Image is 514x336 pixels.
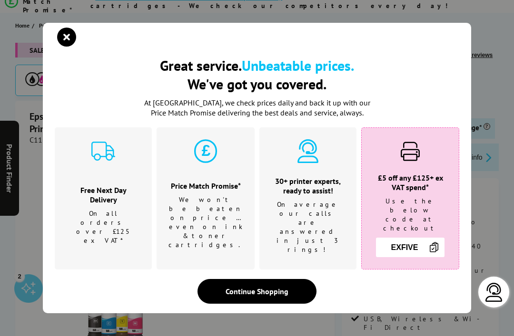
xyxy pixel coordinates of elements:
[168,195,243,250] p: We won't be beaten on price …even on ink & toner cartridges.
[374,173,447,192] h3: £5 off any £125+ ex VAT spend*
[242,56,354,75] b: Unbeatable prices.
[198,279,316,304] div: Continue Shopping
[168,181,243,191] h3: Price Match Promise*
[67,209,140,245] p: On all orders over £125 ex VAT*
[484,283,504,302] img: user-headset-light.svg
[91,139,115,163] img: delivery-cyan.svg
[67,185,140,204] h3: Free Next Day Delivery
[59,30,74,44] button: close modal
[55,56,459,93] h2: Great service. We've got you covered.
[138,98,376,118] p: At [GEOGRAPHIC_DATA], we check prices daily and back it up with our Price Match Promise deliverin...
[271,176,345,195] h3: 30+ printer experts, ready to assist!
[271,200,345,254] p: On average our calls are answered in just 3 rings!
[296,139,320,163] img: expert-cyan.svg
[374,197,447,233] p: Use the below code at checkout
[428,241,440,253] img: Copy Icon
[194,139,217,163] img: price-promise-cyan.svg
